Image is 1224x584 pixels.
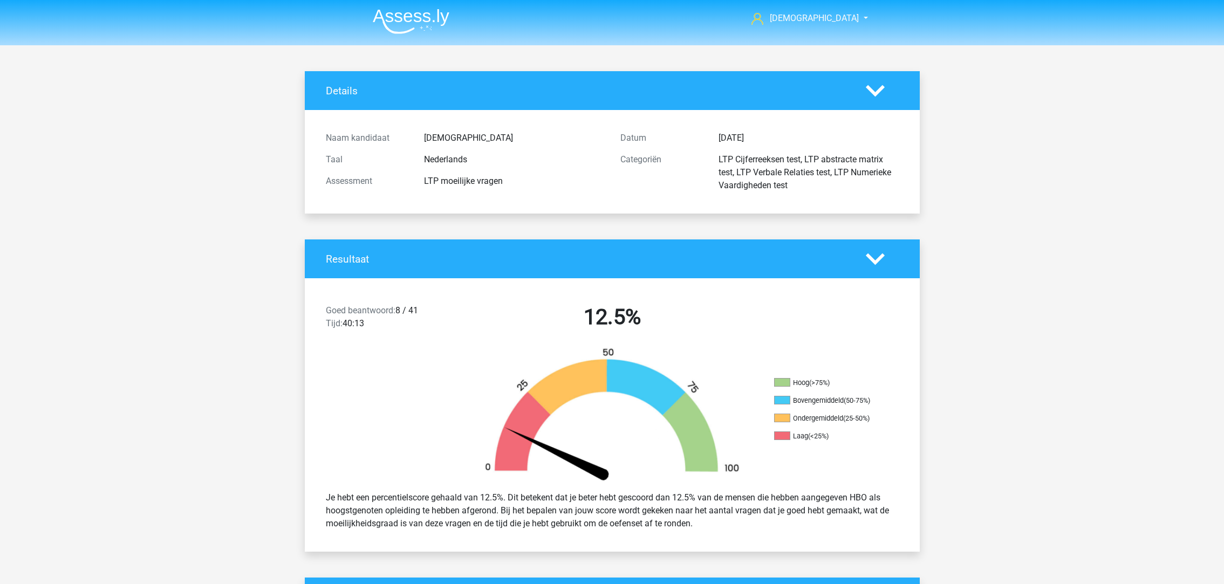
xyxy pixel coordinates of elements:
[416,153,612,166] div: Nederlands
[318,304,465,334] div: 8 / 41 40:13
[770,13,859,23] span: [DEMOGRAPHIC_DATA]
[710,132,907,145] div: [DATE]
[326,305,395,315] span: Goed beantwoord:
[612,132,710,145] div: Datum
[416,175,612,188] div: LTP moeilijke vragen
[774,378,882,388] li: Hoog
[843,414,870,422] div: (25-50%)
[326,85,850,97] h4: Details
[318,175,416,188] div: Assessment
[844,396,870,404] div: (50-75%)
[774,431,882,441] li: Laag
[326,253,850,265] h4: Resultaat
[373,9,449,34] img: Assessly
[318,153,416,166] div: Taal
[467,347,758,483] img: 13.ba05d5f6e9a3.png
[710,153,907,192] div: LTP Cijferreeksen test, LTP abstracte matrix test, LTP Verbale Relaties test, LTP Numerieke Vaard...
[473,304,751,330] h2: 12.5%
[326,318,343,328] span: Tijd:
[774,396,882,406] li: Bovengemiddeld
[774,414,882,423] li: Ondergemiddeld
[808,432,829,440] div: (<25%)
[318,132,416,145] div: Naam kandidaat
[318,487,907,534] div: Je hebt een percentielscore gehaald van 12.5%. Dit betekent dat je beter hebt gescoord dan 12.5% ...
[416,132,612,145] div: [DEMOGRAPHIC_DATA]
[747,12,860,25] a: [DEMOGRAPHIC_DATA]
[612,153,710,192] div: Categoriën
[809,379,830,387] div: (>75%)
